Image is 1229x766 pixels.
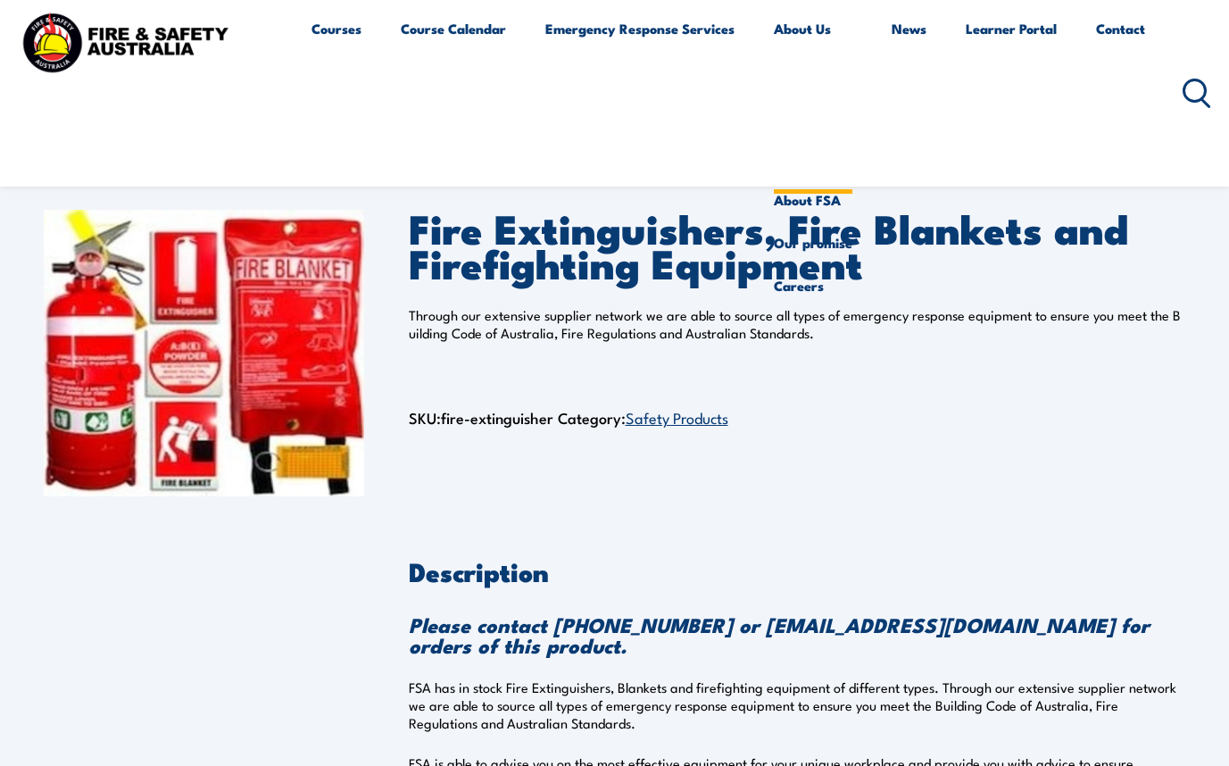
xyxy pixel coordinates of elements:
[409,609,1150,661] strong: Please contact [PHONE_NUMBER] or [EMAIL_ADDRESS][DOMAIN_NAME] for orders of this product.
[409,679,1186,732] p: FSA has in stock Fire Extinguishers, Blankets and firefighting equipment of different types. Thro...
[626,406,728,428] a: Safety Products
[409,559,1186,582] h2: Description
[966,7,1057,179] a: Learner Portal
[774,264,852,307] a: Careers
[774,7,852,179] a: About Us
[1096,7,1145,179] a: Contact
[774,179,852,221] a: About FSA
[409,406,553,429] span: SKU:
[409,306,1186,342] p: Through our extensive supplier network we are able to source all types of emergency response equi...
[441,406,553,429] span: fire-extinguisher
[892,7,926,179] a: News
[311,7,361,179] a: Courses
[558,406,728,429] span: Category:
[44,210,364,496] img: Fire Extinguishers, Fire Blankets and Firefighting Equipment
[401,7,506,179] a: Course Calendar
[409,210,1186,279] h1: Fire Extinguishers, Fire Blankets and Firefighting Equipment
[774,221,852,264] a: Our promise
[545,7,735,179] a: Emergency Response Services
